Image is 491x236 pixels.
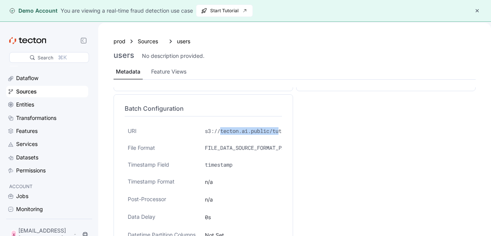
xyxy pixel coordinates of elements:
[16,100,34,109] div: Entities
[16,205,43,213] div: Monitoring
[177,37,204,46] a: users
[114,51,134,60] h3: users
[16,140,38,148] div: Services
[6,125,88,137] a: Features
[138,37,165,46] a: Sources
[6,165,88,176] a: Permissions
[6,138,88,150] a: Services
[151,67,186,76] div: Feature Views
[9,7,58,15] div: Demo Account
[6,86,88,97] a: Sources
[196,5,253,17] button: Start Tutorial
[6,112,88,124] a: Transformations
[114,37,125,46] a: prod
[16,87,37,96] div: Sources
[6,72,88,84] a: Dataflow
[9,183,85,190] p: ACCOUNT
[6,152,88,163] a: Datasets
[6,190,88,202] a: Jobs
[125,104,282,113] h4: Batch Configuration
[16,127,38,135] div: Features
[16,192,28,200] div: Jobs
[9,52,89,63] div: Search⌘K
[201,5,248,16] span: Start Tutorial
[16,166,46,175] div: Permissions
[16,74,38,82] div: Dataflow
[61,7,193,15] div: You are viewing a real-time fraud detection use case
[16,114,56,122] div: Transformations
[6,99,88,110] a: Entities
[38,54,53,61] div: Search
[142,52,204,60] div: No description provided.
[116,67,140,76] div: Metadata
[6,203,88,215] a: Monitoring
[16,153,38,162] div: Datasets
[58,53,67,62] div: ⌘K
